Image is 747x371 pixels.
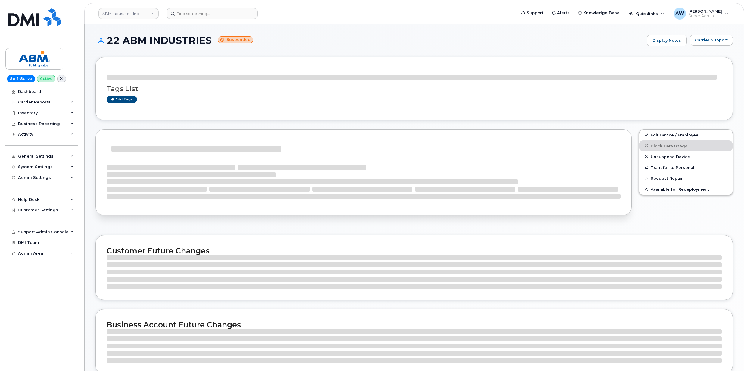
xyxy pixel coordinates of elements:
[690,35,733,46] button: Carrier Support
[647,35,687,46] a: Display Notes
[639,151,733,162] button: Unsuspend Device
[639,173,733,184] button: Request Repair
[107,85,722,93] h3: Tags List
[695,37,728,43] span: Carrier Support
[107,246,722,255] h2: Customer Future Changes
[651,187,709,192] span: Available for Redeployment
[218,36,253,43] small: Suspended
[107,320,722,329] h2: Business Account Future Changes
[639,130,733,140] a: Edit Device / Employee
[639,162,733,173] button: Transfer to Personal
[639,184,733,195] button: Available for Redeployment
[95,35,644,46] h1: 22 ABM INDUSTRIES
[639,140,733,151] button: Block Data Usage
[107,96,137,103] a: Add tags
[651,154,690,159] span: Unsuspend Device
